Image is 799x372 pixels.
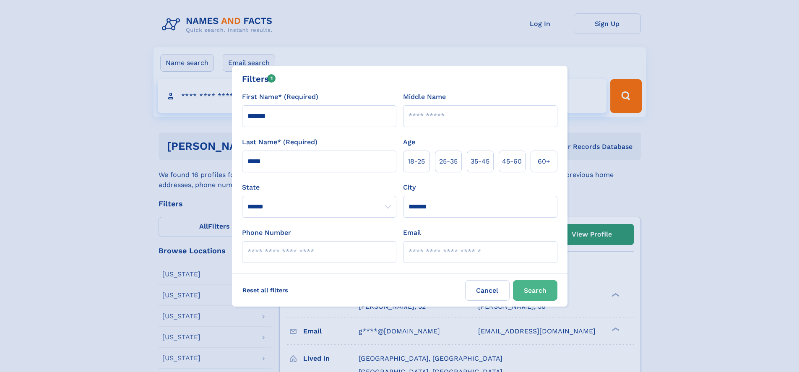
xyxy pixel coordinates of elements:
label: Age [403,137,415,147]
label: State [242,182,396,193]
label: Middle Name [403,92,446,102]
label: Cancel [465,280,510,301]
span: 45‑60 [502,156,522,166]
label: Reset all filters [237,280,294,300]
button: Search [513,280,557,301]
label: Email [403,228,421,238]
label: Last Name* (Required) [242,137,318,147]
span: 60+ [538,156,550,166]
span: 18‑25 [408,156,425,166]
label: City [403,182,416,193]
span: 25‑35 [439,156,458,166]
div: Filters [242,73,276,85]
span: 35‑45 [471,156,489,166]
label: First Name* (Required) [242,92,318,102]
label: Phone Number [242,228,291,238]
